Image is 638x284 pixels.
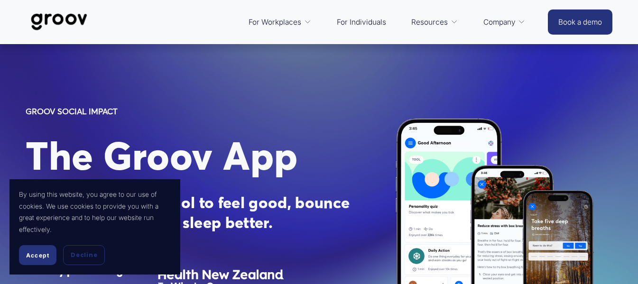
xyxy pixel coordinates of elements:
a: folder dropdown [407,11,462,34]
a: folder dropdown [479,11,530,34]
a: For Individuals [332,11,391,34]
span: Accept [26,252,49,259]
button: Decline [63,245,105,265]
a: Book a demo [548,9,612,35]
span: Resources [411,16,448,29]
span: The Groov App [26,132,298,180]
span: Company [483,16,516,29]
img: Groov | Workplace Science Platform | Unlock Performance | Drive Results [26,6,92,37]
span: Decline [71,251,97,259]
a: folder dropdown [244,11,316,34]
strong: Your free everyday tool to feel good, bounce back from stress and sleep better. [26,193,354,232]
span: For Workplaces [249,16,301,29]
p: By using this website, you agree to our use of cookies. We use cookies to provide you with a grea... [19,189,171,236]
button: Accept [19,245,56,265]
strong: GROOV SOCIAL IMPACT [26,106,118,116]
section: Cookie banner [9,179,180,275]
